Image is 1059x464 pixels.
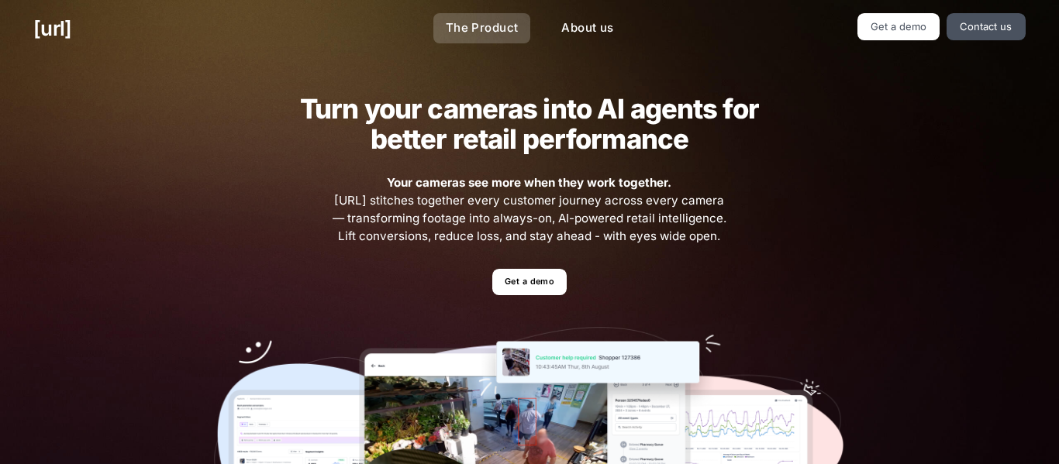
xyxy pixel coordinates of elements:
[387,175,671,190] strong: Your cameras see more when they work together.
[947,13,1026,40] a: Contact us
[857,13,940,40] a: Get a demo
[276,94,783,154] h2: Turn your cameras into AI agents for better retail performance
[330,174,729,245] span: [URL] stitches together every customer journey across every camera — transforming footage into al...
[33,13,71,43] a: [URL]
[549,13,626,43] a: About us
[492,269,566,296] a: Get a demo
[433,13,531,43] a: The Product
